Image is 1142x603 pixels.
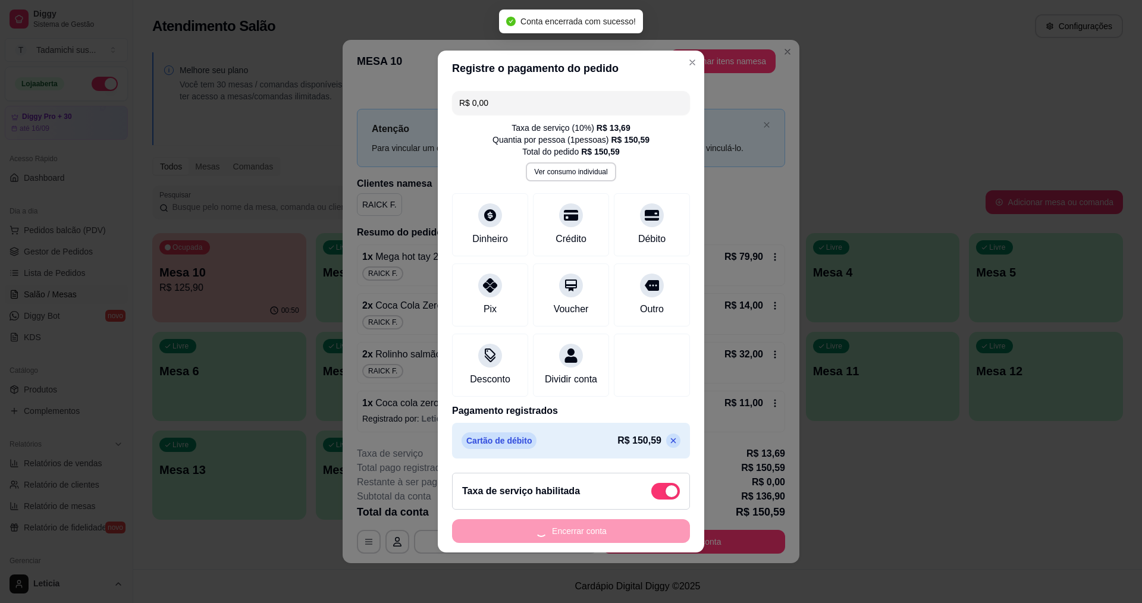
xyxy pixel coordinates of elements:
[462,484,580,498] h2: Taxa de serviço habilitada
[640,302,664,316] div: Outro
[492,134,650,146] div: Quantia por pessoa ( 1 pessoas)
[520,17,636,26] span: Conta encerrada com sucesso!
[683,53,702,72] button: Close
[581,146,620,158] div: R$ 150,59
[522,146,620,158] div: Total do pedido
[438,51,704,86] header: Registre o pagamento do pedido
[611,134,650,146] div: R$ 150,59
[526,162,616,181] button: Ver consumo individual
[459,91,683,115] input: Ex.: hambúrguer de cordeiro
[545,372,597,387] div: Dividir conta
[556,232,586,246] div: Crédito
[638,232,666,246] div: Débito
[506,17,516,26] span: check-circle
[472,232,508,246] div: Dinheiro
[452,404,690,418] p: Pagamento registrados
[462,432,537,449] p: Cartão de débito
[554,302,589,316] div: Voucher
[597,122,630,134] div: R$ 13,69
[484,302,497,316] div: Pix
[617,434,661,448] p: R$ 150,59
[470,372,510,387] div: Desconto
[512,122,630,134] div: Taxa de serviço ( 10 %)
